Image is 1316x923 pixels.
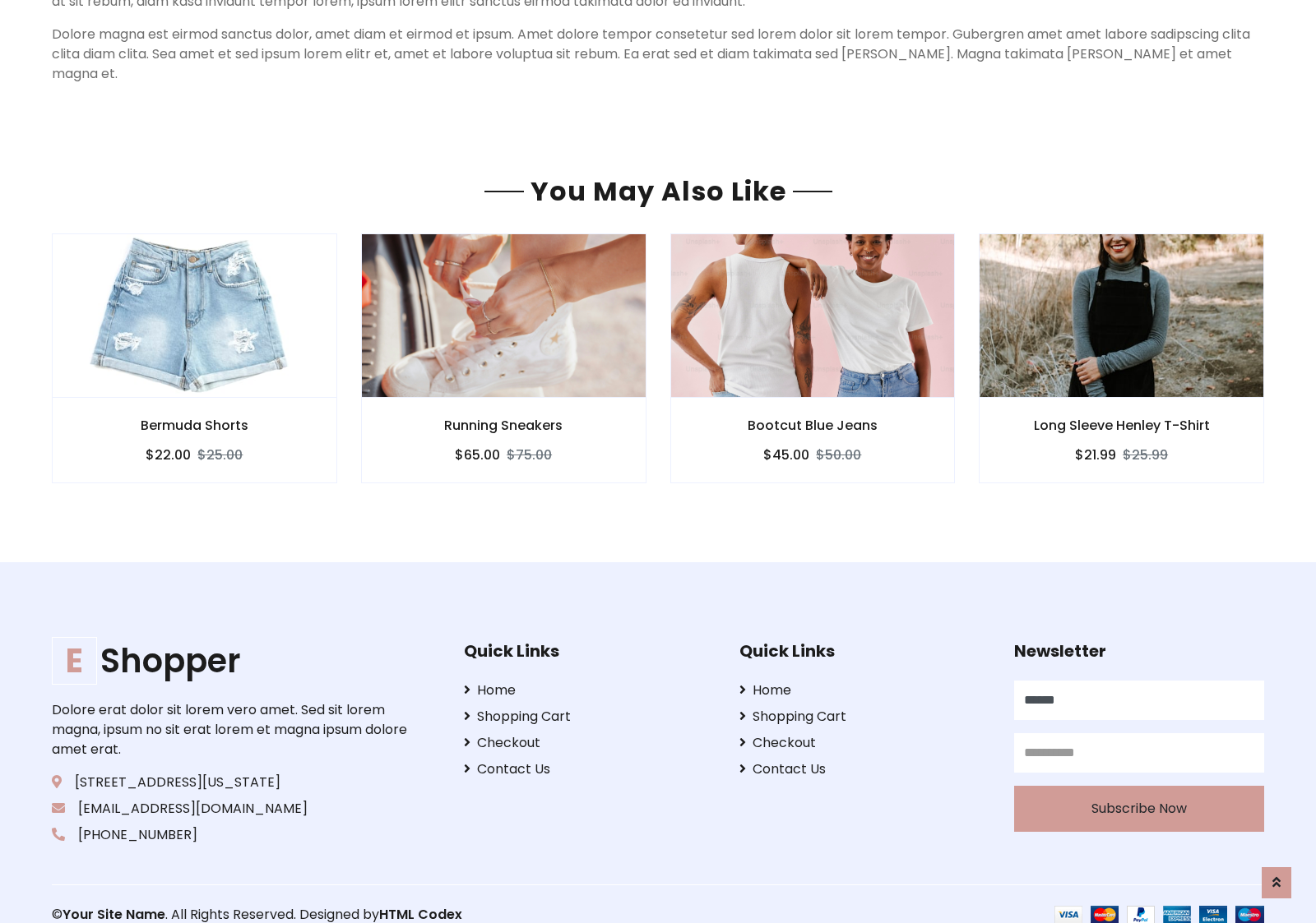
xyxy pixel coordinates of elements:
del: $25.00 [197,445,243,464]
button: Subscribe Now [1014,786,1264,832]
del: $75.00 [507,445,552,464]
del: $25.99 [1123,445,1168,464]
h6: Bermuda Shorts [53,418,336,433]
a: Shopping Cart [739,707,989,727]
a: EShopper [52,641,412,681]
h5: Quick Links [739,641,989,661]
a: Bootcut Blue Jeans $45.00$50.00 [670,233,956,482]
span: You May Also Like [524,173,793,210]
p: [EMAIL_ADDRESS][DOMAIN_NAME] [52,799,412,819]
a: Long Sleeve Henley T-Shirt $21.99$25.99 [979,233,1264,482]
span: E [52,637,97,685]
h6: $65.00 [455,447,500,463]
a: Contact Us [464,759,714,779]
a: Home [464,681,714,700]
h6: $21.99 [1075,447,1116,463]
p: Dolore erat dolor sit lorem vero amet. Sed sit lorem magna, ipsum no sit erat lorem et magna ipsu... [52,700,412,759]
a: Bermuda Shorts $22.00$25.00 [52,233,337,482]
a: Home [739,681,989,700]
p: Dolore magna est eirmod sanctus dolor, amet diam et eirmod et ipsum. Amet dolore tempor consetetu... [52,25,1264,84]
a: Running Sneakers $65.00$75.00 [361,233,646,482]
h6: Long Sleeve Henley T-Shirt [980,418,1263,433]
a: Shopping Cart [464,707,714,727]
h5: Quick Links [464,641,714,661]
a: Checkout [464,733,714,753]
p: [STREET_ADDRESS][US_STATE] [52,773,412,792]
h6: Running Sneakers [362,418,646,433]
p: [PHONE_NUMBER] [52,825,412,845]
del: $50.00 [816,445,861,464]
a: Checkout [739,733,989,753]
h5: Newsletter [1014,641,1264,661]
h6: $45.00 [763,447,809,463]
h6: $22.00 [146,447,191,463]
h6: Bootcut Blue Jeans [671,418,955,433]
a: Contact Us [739,759,989,779]
h1: Shopper [52,641,412,681]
